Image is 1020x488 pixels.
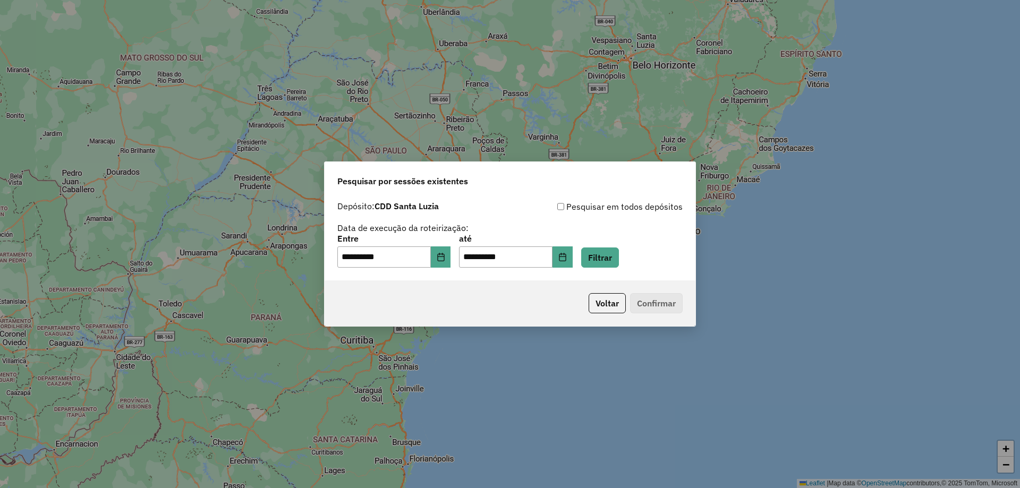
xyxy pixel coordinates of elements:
span: Pesquisar por sessões existentes [337,175,468,187]
button: Choose Date [552,246,573,268]
label: Depósito: [337,200,439,212]
button: Choose Date [431,246,451,268]
div: Pesquisar em todos depósitos [510,200,683,213]
button: Filtrar [581,247,619,268]
strong: CDD Santa Luzia [375,201,439,211]
button: Voltar [589,293,626,313]
label: Entre [337,232,450,245]
label: até [459,232,572,245]
label: Data de execução da roteirização: [337,221,469,234]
